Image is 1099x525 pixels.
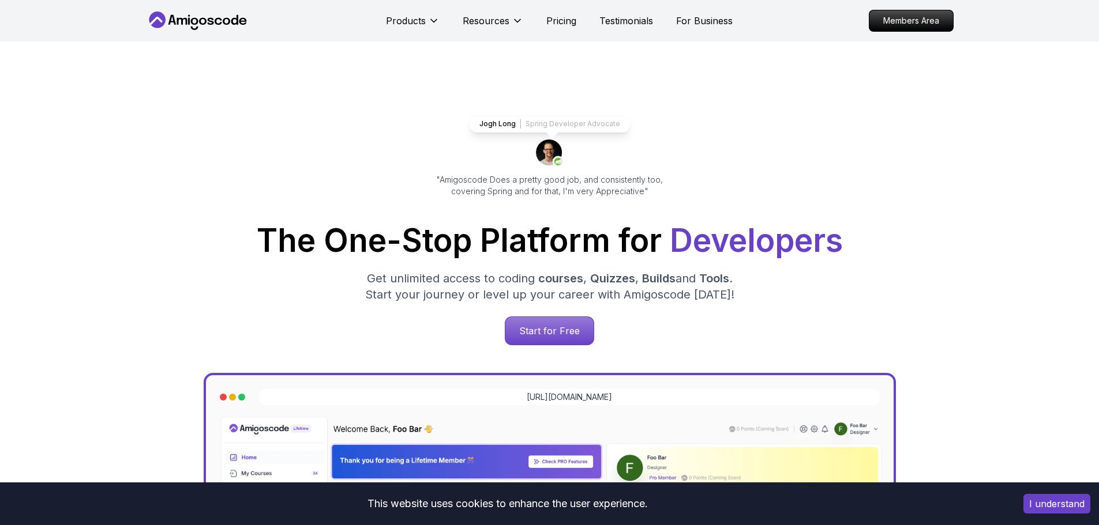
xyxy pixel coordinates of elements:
button: Products [386,14,440,37]
p: Get unlimited access to coding , , and . Start your journey or level up your career with Amigosco... [356,270,744,303]
p: Products [386,14,426,28]
p: Start for Free [505,317,594,345]
button: Accept cookies [1023,494,1090,513]
span: Builds [642,271,676,285]
p: Members Area [869,10,953,31]
div: This website uses cookies to enhance the user experience. [9,491,1006,516]
a: For Business [676,14,733,28]
button: Resources [463,14,523,37]
span: Developers [670,221,843,259]
span: courses [538,271,583,285]
p: Spring Developer Advocate [526,119,620,129]
a: Start for Free [505,316,594,345]
p: Resources [463,14,509,28]
p: Jogh Long [479,119,516,129]
a: [URL][DOMAIN_NAME] [527,391,612,403]
span: Tools [699,271,729,285]
span: Quizzes [590,271,635,285]
a: Members Area [869,10,954,32]
img: josh long [536,139,564,167]
a: Testimonials [599,14,653,28]
p: "Amigoscode Does a pretty good job, and consistently too, covering Spring and for that, I'm very ... [421,174,679,197]
h1: The One-Stop Platform for [155,225,944,256]
a: Pricing [546,14,576,28]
